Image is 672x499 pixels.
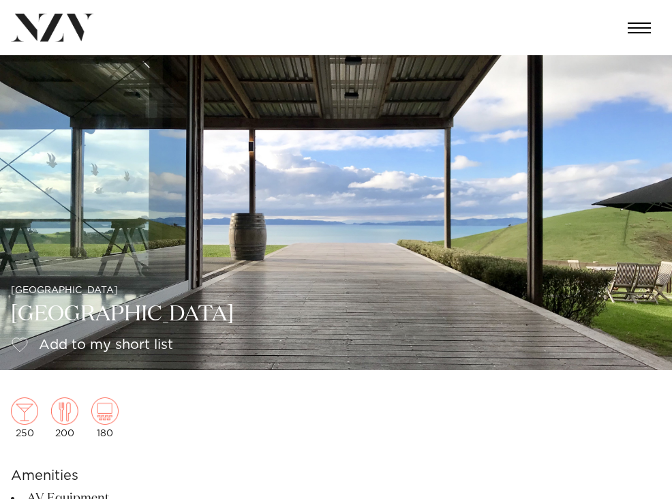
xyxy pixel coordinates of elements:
img: nzv-logo.png [11,14,94,42]
div: 250 [11,397,38,438]
div: 200 [51,397,78,438]
img: dining.png [51,397,78,425]
img: theatre.png [91,397,119,425]
h6: Amenities [11,466,233,486]
img: cocktail.png [11,397,38,425]
div: 180 [91,397,119,438]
